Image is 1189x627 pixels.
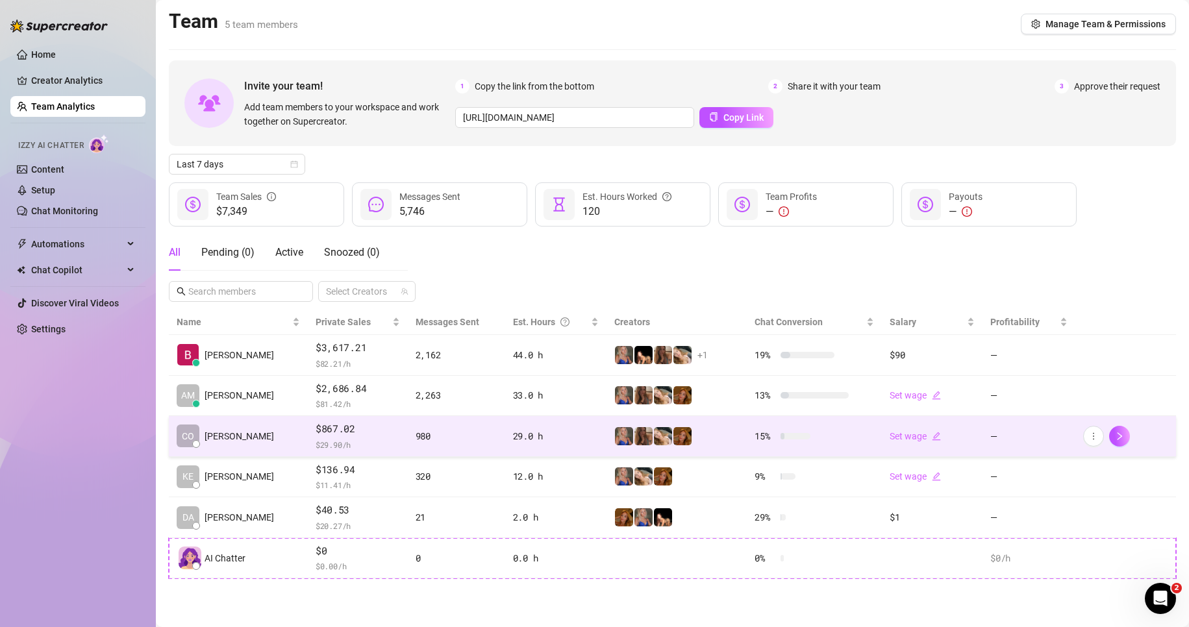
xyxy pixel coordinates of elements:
[399,191,460,202] span: Messages Sent
[416,551,497,565] div: 0
[1145,583,1176,614] iframe: Intercom live chat
[169,245,181,260] div: All
[634,467,653,486] img: OnlyDanielle
[31,164,64,175] a: Content
[316,438,400,451] span: $ 29.90 /h
[1045,19,1166,29] span: Manage Team & Permissions
[169,9,298,34] h2: Team
[244,78,455,94] span: Invite your team!
[1171,583,1182,593] span: 2
[755,510,775,524] span: 29 %
[316,357,400,370] span: $ 82.21 /h
[513,469,599,484] div: 12.0 h
[244,100,450,129] span: Add team members to your workspace and work together on Supercreator.
[654,467,672,486] img: Danielle
[216,190,276,204] div: Team Sales
[709,112,718,121] span: copy
[755,388,775,402] span: 13 %
[1031,19,1040,29] span: setting
[216,204,276,219] span: $7,349
[316,397,400,410] span: $ 81.42 /h
[615,508,633,526] img: Danielle
[205,551,245,565] span: AI Chatter
[755,348,775,362] span: 19 %
[734,197,750,212] span: dollar-circle
[615,346,633,364] img: Ambie
[185,197,201,212] span: dollar-circle
[416,388,497,402] div: 2,263
[31,49,56,60] a: Home
[755,469,775,484] span: 9 %
[615,386,633,404] img: Ambie
[316,478,400,491] span: $ 11.41 /h
[225,19,298,31] span: 5 team members
[788,79,881,93] span: Share it with your team
[990,551,1068,565] div: $0 /h
[982,416,1075,457] td: —
[401,288,408,295] span: team
[31,324,66,334] a: Settings
[890,317,916,327] span: Salary
[513,388,599,402] div: 33.0 h
[205,348,274,362] span: [PERSON_NAME]
[766,191,817,202] span: Team Profits
[697,348,708,362] span: + 1
[932,432,941,441] span: edit
[177,154,297,174] span: Last 7 days
[1055,79,1069,93] span: 3
[31,185,55,195] a: Setup
[205,510,274,524] span: [PERSON_NAME]
[399,204,460,219] span: 5,746
[31,101,95,112] a: Team Analytics
[201,245,255,260] div: Pending ( 0 )
[416,469,497,484] div: 320
[455,79,469,93] span: 1
[654,427,672,445] img: OnlyDanielle
[582,204,671,219] span: 120
[324,246,380,258] span: Snoozed ( 0 )
[662,190,671,204] span: question-circle
[654,386,672,404] img: OnlyDanielle
[932,472,941,481] span: edit
[779,206,789,217] span: exclamation-circle
[1021,14,1176,34] button: Manage Team & Permissions
[654,346,672,364] img: daniellerose
[615,427,633,445] img: Ambie
[316,519,400,532] span: $ 20.27 /h
[31,206,98,216] a: Chat Monitoring
[551,197,567,212] span: hourglass
[416,348,497,362] div: 2,162
[982,376,1075,417] td: —
[582,190,671,204] div: Est. Hours Worked
[982,457,1075,498] td: —
[513,348,599,362] div: 44.0 h
[699,107,773,128] button: Copy Link
[205,388,274,402] span: [PERSON_NAME]
[290,160,298,168] span: calendar
[316,317,371,327] span: Private Sales
[416,317,479,327] span: Messages Sent
[1074,79,1160,93] span: Approve their request
[615,467,633,486] img: Ambie
[316,543,400,559] span: $0
[890,390,941,400] a: Set wageedit
[316,559,400,572] span: $ 0.00 /h
[267,190,276,204] span: info-circle
[634,508,653,526] img: Ambie
[890,471,941,482] a: Set wageedit
[890,431,941,441] a: Set wageedit
[990,317,1040,327] span: Profitability
[368,197,384,212] span: message
[932,391,941,400] span: edit
[182,510,194,524] span: DA
[673,386,692,404] img: Danielle
[205,429,274,443] span: [PERSON_NAME]
[177,287,186,296] span: search
[177,344,199,365] img: Ryan
[962,206,972,217] span: exclamation-circle
[177,315,290,329] span: Name
[416,510,497,524] div: 21
[475,79,594,93] span: Copy the link from the bottom
[316,462,400,478] span: $136.94
[10,19,108,32] img: logo-BBDzfeDw.svg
